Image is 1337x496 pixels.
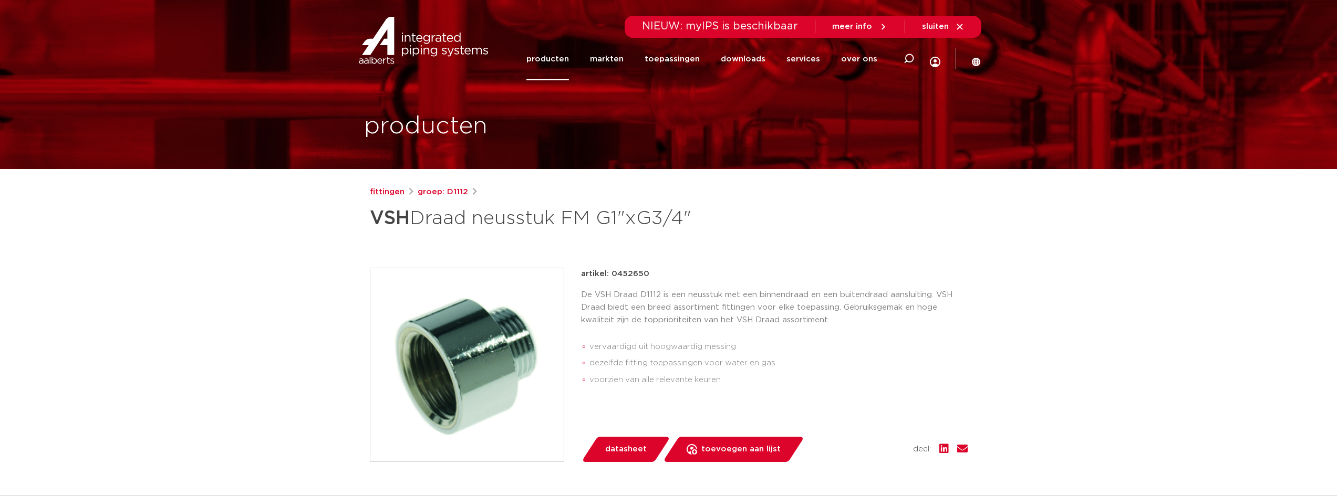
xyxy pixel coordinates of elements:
span: NIEUW: myIPS is beschikbaar [642,21,798,31]
strong: VSH [370,209,410,228]
a: meer info [832,22,888,31]
a: downloads [721,38,765,80]
span: deel: [913,443,931,456]
a: producten [526,38,569,80]
span: meer info [832,23,872,30]
span: sluiten [922,23,949,30]
span: datasheet [605,441,647,458]
a: fittingen [370,186,405,198]
li: vervaardigd uit hoogwaardig messing [589,339,968,355]
h1: producten [364,110,488,143]
h1: Draad neusstuk FM G1"xG3/4" [370,203,764,234]
a: datasheet [581,437,670,462]
p: De VSH Draad D1112 is een neusstuk met een binnendraad en een buitendraad aansluiting. VSH Draad ... [581,289,968,326]
a: services [786,38,820,80]
a: over ons [841,38,877,80]
li: dezelfde fitting toepassingen voor water en gas [589,355,968,372]
nav: Menu [526,38,877,80]
div: my IPS [930,35,940,83]
a: toepassingen [645,38,700,80]
li: voorzien van alle relevante keuren [589,372,968,388]
p: artikel: 0452650 [581,268,649,280]
span: toevoegen aan lijst [701,441,781,458]
a: markten [590,38,624,80]
a: groep: D1112 [418,186,468,198]
a: sluiten [922,22,965,31]
img: Product Image for VSH Draad neusstuk FM G1"xG3/4" [370,268,564,461]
